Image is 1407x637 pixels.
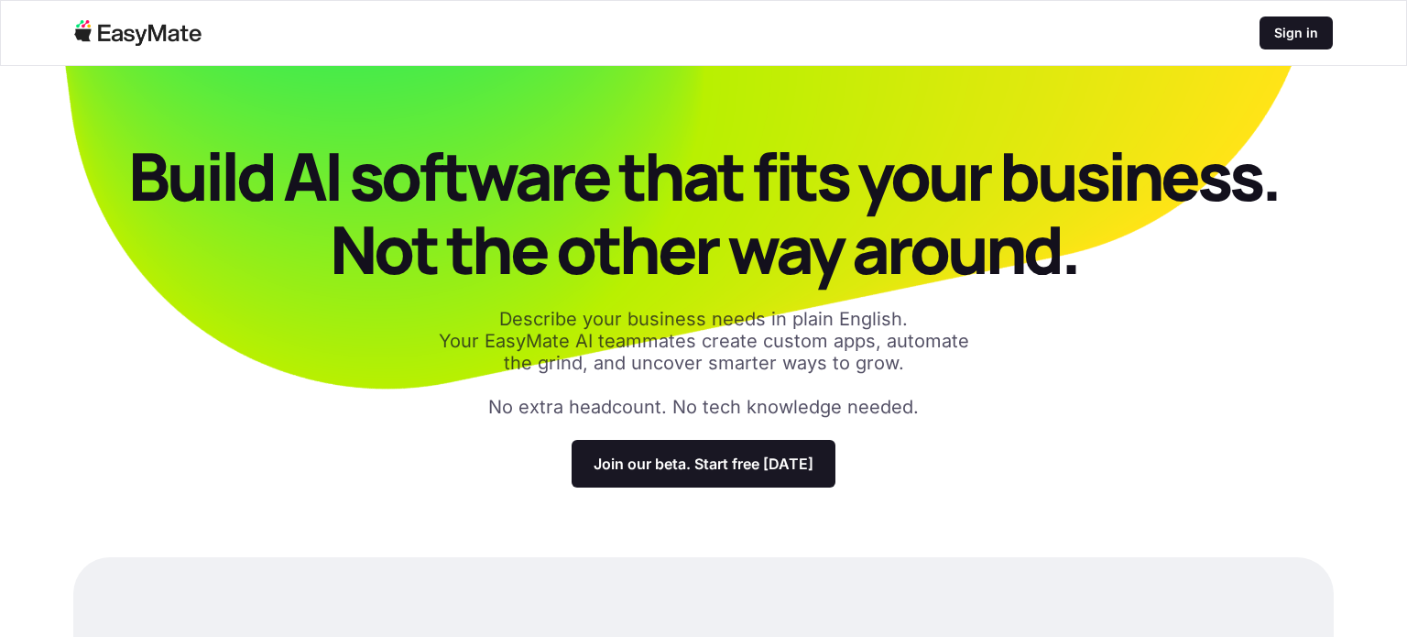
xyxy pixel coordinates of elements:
a: Join our beta. Start free [DATE] [572,440,835,488]
p: Sign in [1274,24,1318,42]
p: Describe your business needs in plain English. Your EasyMate AI teammates create custom apps, aut... [429,308,978,374]
p: Join our beta. Start free [DATE] [594,455,813,473]
a: Sign in [1260,16,1333,49]
p: Build AI software that fits your business. Not the other way around. [73,139,1334,286]
p: No extra headcount. No tech knowledge needed. [488,396,919,418]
